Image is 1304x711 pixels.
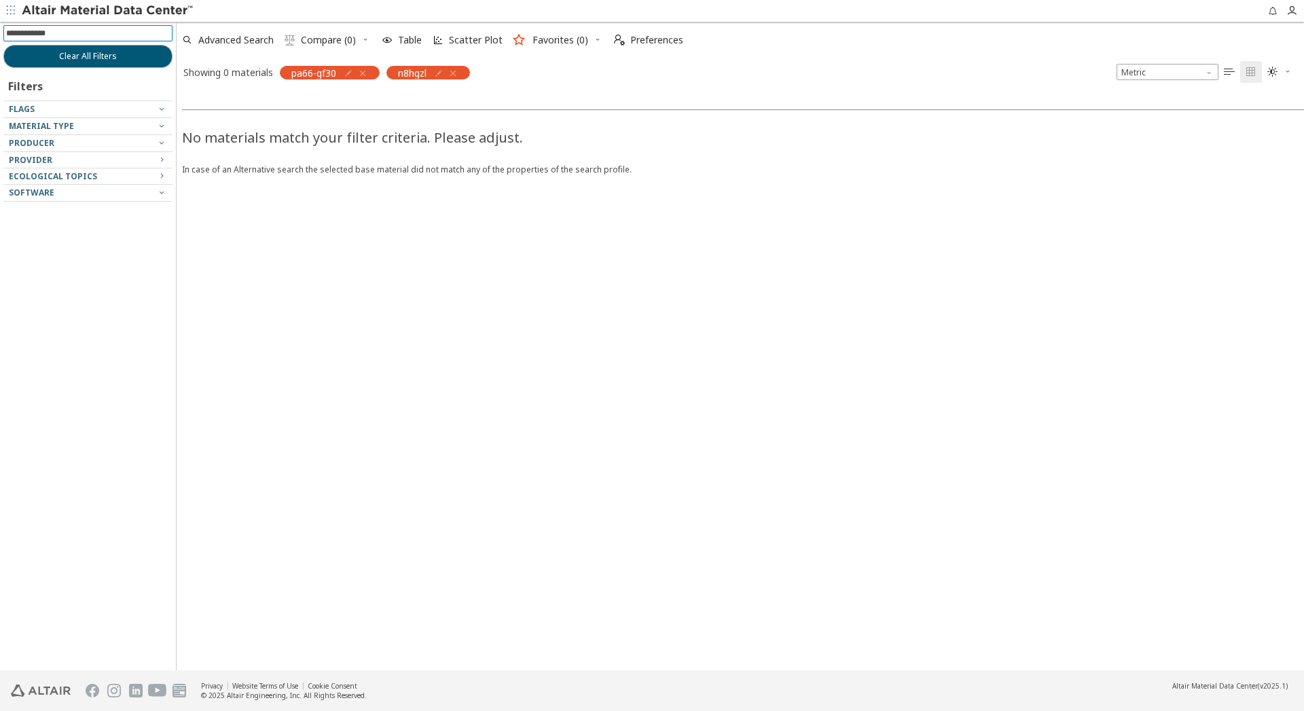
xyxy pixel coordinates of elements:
i:  [1267,67,1278,77]
span: pa66-gf30 [291,67,336,79]
span: Metric [1117,64,1218,80]
a: Privacy [201,681,223,691]
button: Material Type [3,118,173,134]
button: Table View [1218,61,1240,83]
span: Table [398,35,422,45]
div: Filters [3,68,50,101]
div: © 2025 Altair Engineering, Inc. All Rights Reserved. [201,691,367,700]
img: Altair Engineering [11,685,71,697]
span: Producer [9,137,54,149]
span: Advanced Search [198,35,274,45]
span: Ecological Topics [9,170,97,182]
button: Provider [3,152,173,168]
i:  [614,35,625,45]
button: Flags [3,101,173,117]
span: Material Type [9,120,74,132]
button: Producer [3,135,173,151]
button: Tile View [1240,61,1262,83]
span: Clear All Filters [59,51,117,62]
i:  [285,35,295,45]
span: Provider [9,154,52,166]
div: (v2025.1) [1172,681,1288,691]
i:  [1246,67,1256,77]
button: Software [3,185,173,201]
button: Theme [1262,61,1297,83]
span: Flags [9,103,35,115]
button: Ecological Topics [3,168,173,185]
span: Altair Material Data Center [1172,681,1258,691]
div: Unit System [1117,64,1218,80]
i:  [1224,67,1235,77]
a: Website Terms of Use [232,681,298,691]
div: Showing 0 materials [183,66,273,79]
span: Preferences [630,35,683,45]
span: Scatter Plot [449,35,503,45]
a: Cookie Consent [308,681,357,691]
span: Favorites (0) [532,35,588,45]
span: n8hgzl [398,67,427,79]
img: Altair Material Data Center [22,4,195,18]
span: Compare (0) [301,35,356,45]
button: Clear All Filters [3,45,173,68]
span: Software [9,187,54,198]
